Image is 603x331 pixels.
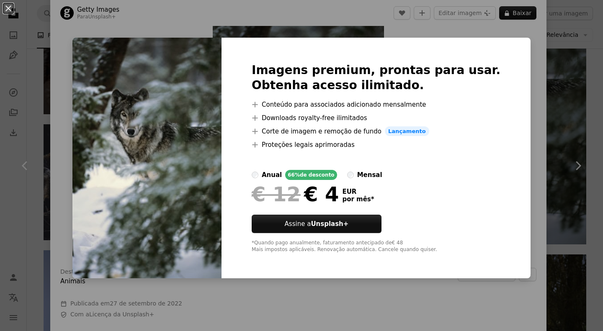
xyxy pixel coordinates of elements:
[357,170,382,180] div: mensal
[252,215,381,233] button: Assine aUnsplash+
[252,126,500,136] li: Corte de imagem e remoção de fundo
[252,172,258,178] input: anual66%de desconto
[252,113,500,123] li: Downloads royalty-free ilimitados
[252,63,500,93] h2: Imagens premium, prontas para usar. Obtenha acesso ilimitado.
[285,170,337,180] div: 66% de desconto
[342,188,374,195] span: EUR
[311,220,348,228] strong: Unsplash+
[252,140,500,150] li: Proteções legais aprimoradas
[252,100,500,110] li: Conteúdo para associados adicionado mensalmente
[252,240,500,253] div: *Quando pago anualmente, faturamento antecipado de € 48 Mais impostos aplicáveis. Renovação autom...
[262,170,282,180] div: anual
[342,195,374,203] span: por mês *
[385,126,429,136] span: Lançamento
[72,38,222,279] img: premium_photo-1664303205985-64a9030aa7d6
[347,172,354,178] input: mensal
[252,183,301,205] span: € 12
[252,183,339,205] div: € 4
